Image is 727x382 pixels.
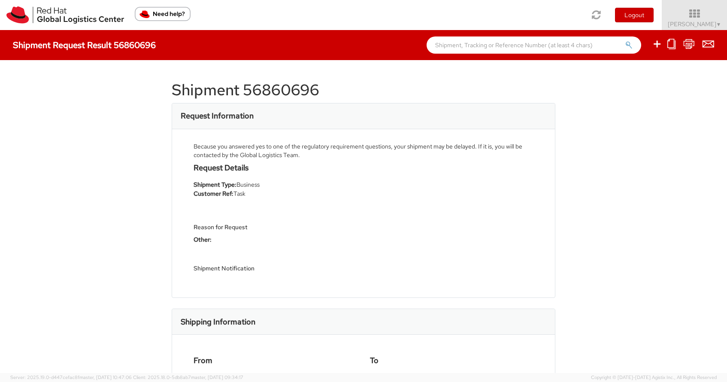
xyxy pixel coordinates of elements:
li: Task [194,189,357,198]
button: Need help? [135,7,191,21]
span: ▼ [716,21,721,28]
span: master, [DATE] 09:34:17 [191,374,243,380]
h4: From [194,356,357,365]
h1: Shipment 56860696 [172,82,555,99]
input: Shipment, Tracking or Reference Number (at least 4 chars) [427,36,641,54]
strong: Shipment Type: [194,181,236,188]
div: Because you answered yes to one of the regulatory requirement questions, your shipment may be del... [194,142,533,159]
span: Server: 2025.19.0-d447cefac8f [10,374,132,380]
h3: Request Information [181,112,254,120]
h5: Shipment Notification [194,265,357,272]
li: Business [194,180,357,189]
h3: Shipping Information [181,318,255,326]
h4: To [370,356,533,365]
span: Client: 2025.18.0-5db8ab7 [133,374,243,380]
h5: Reason for Request [194,224,357,230]
button: Logout [615,8,654,22]
span: master, [DATE] 10:47:06 [79,374,132,380]
span: Copyright © [DATE]-[DATE] Agistix Inc., All Rights Reserved [591,374,717,381]
img: rh-logistics-00dfa346123c4ec078e1.svg [6,6,124,24]
h4: Shipment Request Result 56860696 [13,40,156,50]
strong: Customer Ref: [194,190,233,197]
h4: Request Details [194,164,357,172]
strong: Other: [194,236,212,243]
span: [PERSON_NAME] [668,20,721,28]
